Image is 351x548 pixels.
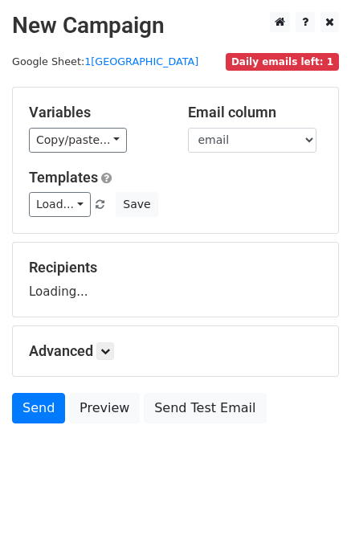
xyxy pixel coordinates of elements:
a: Send [12,393,65,423]
a: Copy/paste... [29,128,127,153]
a: Daily emails left: 1 [226,55,339,67]
div: Loading... [29,259,322,301]
button: Save [116,192,157,217]
h2: New Campaign [12,12,339,39]
h5: Advanced [29,342,322,360]
small: Google Sheet: [12,55,198,67]
a: Send Test Email [144,393,266,423]
a: Load... [29,192,91,217]
a: Templates [29,169,98,186]
a: Preview [69,393,140,423]
h5: Recipients [29,259,322,276]
a: 1[GEOGRAPHIC_DATA] [84,55,198,67]
h5: Email column [188,104,323,121]
h5: Variables [29,104,164,121]
span: Daily emails left: 1 [226,53,339,71]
